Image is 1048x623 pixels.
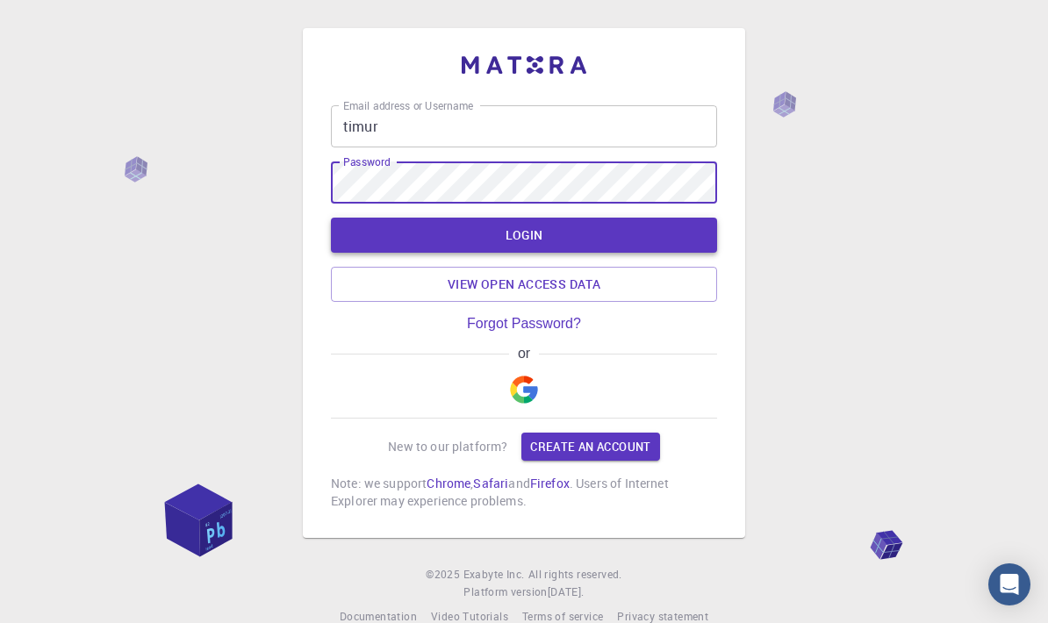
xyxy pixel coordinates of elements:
span: Documentation [340,609,417,623]
img: Google [510,376,538,404]
label: Password [343,154,390,169]
a: Chrome [427,475,470,491]
div: Open Intercom Messenger [988,563,1030,605]
span: © 2025 [426,566,463,584]
p: Note: we support , and . Users of Internet Explorer may experience problems. [331,475,717,510]
span: Exabyte Inc. [463,567,525,581]
span: or [509,346,538,362]
span: [DATE] . [548,584,585,598]
a: Create an account [521,433,659,461]
span: Platform version [463,584,547,601]
span: Terms of service [522,609,603,623]
label: Email address or Username [343,98,473,113]
a: Exabyte Inc. [463,566,525,584]
span: All rights reserved. [528,566,622,584]
button: LOGIN [331,218,717,253]
a: View open access data [331,267,717,302]
p: New to our platform? [388,438,507,455]
a: Firefox [530,475,570,491]
a: Safari [473,475,508,491]
span: Video Tutorials [431,609,508,623]
a: [DATE]. [548,584,585,601]
span: Privacy statement [617,609,708,623]
a: Forgot Password? [467,316,581,332]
